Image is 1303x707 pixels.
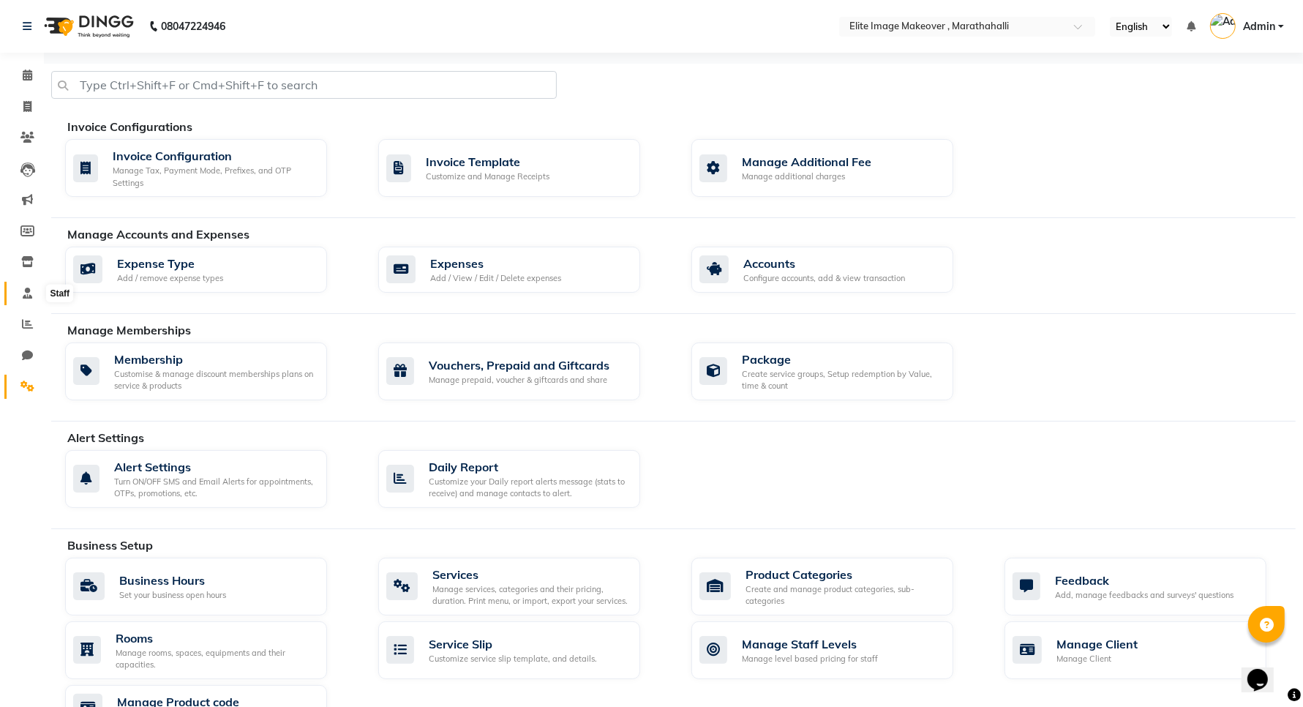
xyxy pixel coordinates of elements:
[429,476,628,500] div: Customize your Daily report alerts message (stats to receive) and manage contacts to alert.
[746,583,942,607] div: Create and manage product categories, sub-categories
[378,139,669,197] a: Invoice TemplateCustomize and Manage Receipts
[1210,13,1236,39] img: Admin
[429,458,628,476] div: Daily Report
[117,255,223,272] div: Expense Type
[114,476,315,500] div: Turn ON/OFF SMS and Email Alerts for appointments, OTPs, promotions, etc.
[378,450,669,508] a: Daily ReportCustomize your Daily report alerts message (stats to receive) and manage contacts to ...
[743,272,905,285] div: Configure accounts, add & view transaction
[65,343,356,400] a: MembershipCustomise & manage discount memberships plans on service & products
[691,558,983,616] a: Product CategoriesCreate and manage product categories, sub-categories
[65,450,356,508] a: Alert SettingsTurn ON/OFF SMS and Email Alerts for appointments, OTPs, promotions, etc.
[117,272,223,285] div: Add / remove expense types
[429,356,609,374] div: Vouchers, Prepaid and Giftcards
[1242,648,1288,692] iframe: chat widget
[742,368,942,392] div: Create service groups, Setup redemption by Value, time & count
[113,165,315,189] div: Manage Tax, Payment Mode, Prefixes, and OTP Settings
[426,153,549,171] div: Invoice Template
[116,629,315,647] div: Rooms
[691,621,983,679] a: Manage Staff LevelsManage level based pricing for staff
[742,153,871,171] div: Manage Additional Fee
[430,255,561,272] div: Expenses
[1056,653,1138,665] div: Manage Client
[114,368,315,392] div: Customise & manage discount memberships plans on service & products
[432,583,628,607] div: Manage services, categories and their pricing, duration. Print menu, or import, export your servi...
[746,566,942,583] div: Product Categories
[743,255,905,272] div: Accounts
[378,343,669,400] a: Vouchers, Prepaid and GiftcardsManage prepaid, voucher & giftcards and share
[742,635,878,653] div: Manage Staff Levels
[46,285,73,302] div: Staff
[65,558,356,616] a: Business HoursSet your business open hours
[1243,19,1275,34] span: Admin
[51,71,557,99] input: Type Ctrl+Shift+F or Cmd+Shift+F to search
[429,653,597,665] div: Customize service slip template, and details.
[426,171,549,183] div: Customize and Manage Receipts
[1055,589,1233,602] div: Add, manage feedbacks and surveys' questions
[742,171,871,183] div: Manage additional charges
[378,621,669,679] a: Service SlipCustomize service slip template, and details.
[114,351,315,368] div: Membership
[1055,572,1233,589] div: Feedback
[742,653,878,665] div: Manage level based pricing for staff
[691,247,983,293] a: AccountsConfigure accounts, add & view transaction
[1005,558,1296,616] a: FeedbackAdd, manage feedbacks and surveys' questions
[378,247,669,293] a: ExpensesAdd / View / Edit / Delete expenses
[119,589,226,602] div: Set your business open hours
[432,566,628,583] div: Services
[65,247,356,293] a: Expense TypeAdd / remove expense types
[1056,635,1138,653] div: Manage Client
[114,458,315,476] div: Alert Settings
[742,351,942,368] div: Package
[65,621,356,679] a: RoomsManage rooms, spaces, equipments and their capacities.
[116,647,315,671] div: Manage rooms, spaces, equipments and their capacities.
[691,139,983,197] a: Manage Additional FeeManage additional charges
[1005,621,1296,679] a: Manage ClientManage Client
[691,343,983,400] a: PackageCreate service groups, Setup redemption by Value, time & count
[37,6,138,47] img: logo
[430,272,561,285] div: Add / View / Edit / Delete expenses
[65,139,356,197] a: Invoice ConfigurationManage Tax, Payment Mode, Prefixes, and OTP Settings
[113,147,315,165] div: Invoice Configuration
[429,635,597,653] div: Service Slip
[429,374,609,386] div: Manage prepaid, voucher & giftcards and share
[161,6,225,47] b: 08047224946
[378,558,669,616] a: ServicesManage services, categories and their pricing, duration. Print menu, or import, export yo...
[119,572,226,589] div: Business Hours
